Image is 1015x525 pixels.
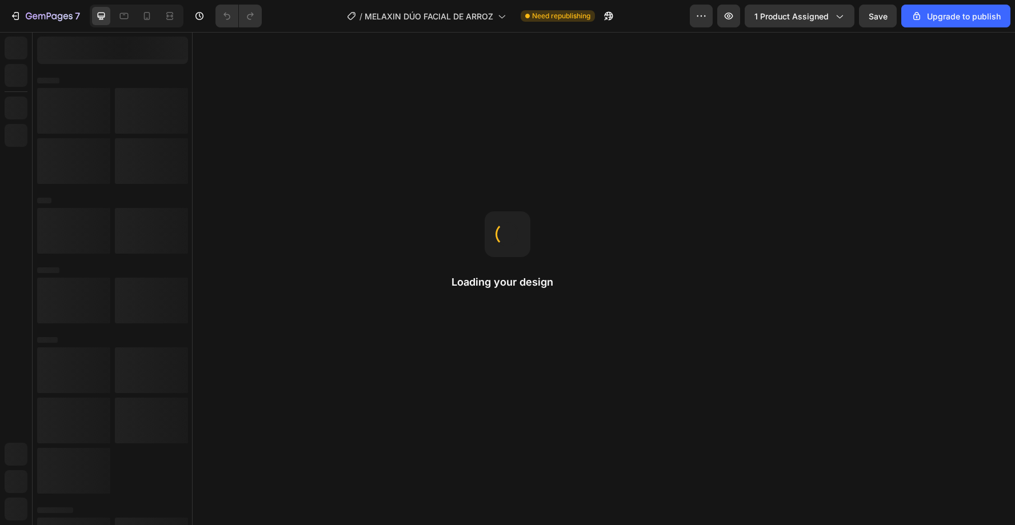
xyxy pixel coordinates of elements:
span: / [359,10,362,22]
p: 7 [75,9,80,23]
button: 7 [5,5,85,27]
button: Upgrade to publish [901,5,1010,27]
div: Upgrade to publish [911,10,1001,22]
div: Undo/Redo [215,5,262,27]
span: Need republishing [532,11,590,21]
h2: Loading your design [451,275,564,289]
button: 1 product assigned [745,5,854,27]
span: MELAXIN DÚO FACIAL DE ARROZ [365,10,493,22]
span: 1 product assigned [754,10,829,22]
span: Save [869,11,888,21]
button: Save [859,5,897,27]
